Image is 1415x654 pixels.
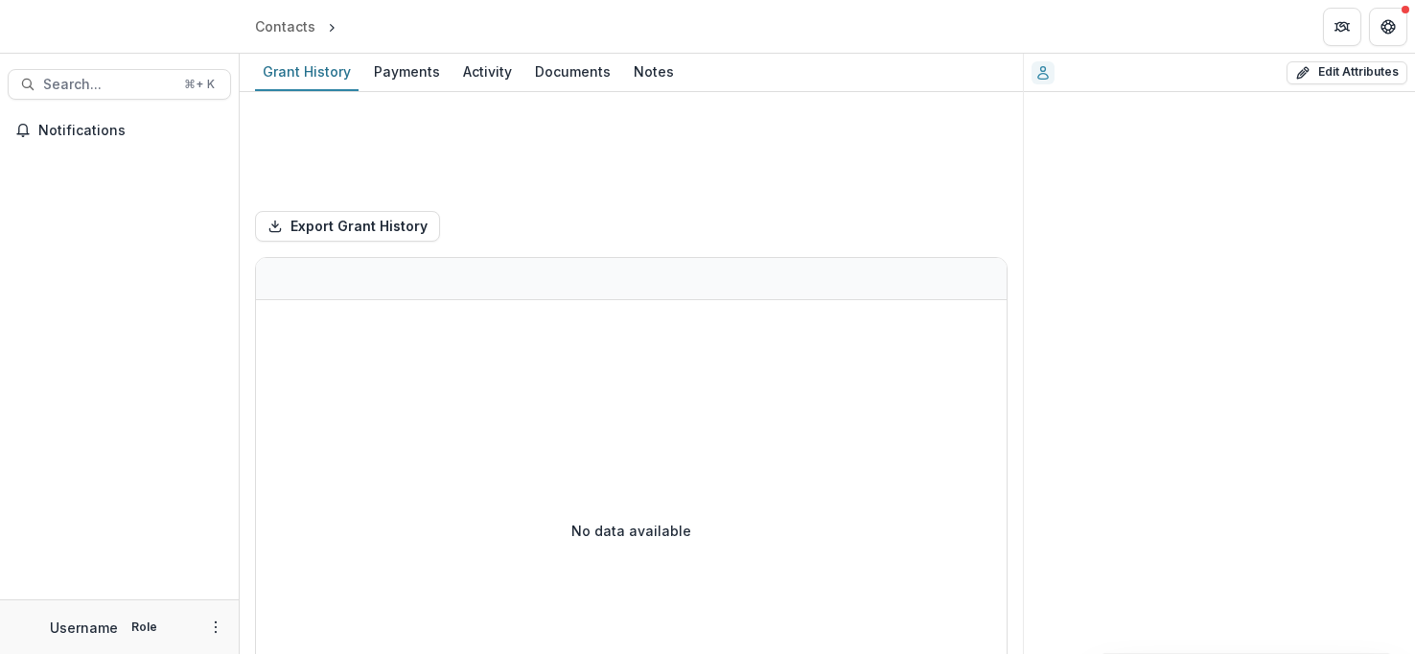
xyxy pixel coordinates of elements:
[255,16,315,36] div: Contacts
[43,77,173,93] span: Search...
[455,54,520,91] a: Activity
[50,618,118,638] p: Username
[527,58,618,85] div: Documents
[455,58,520,85] div: Activity
[126,619,163,636] p: Role
[38,123,223,139] span: Notifications
[626,58,682,85] div: Notes
[626,54,682,91] a: Notes
[204,616,227,639] button: More
[1287,61,1407,84] button: Edit Attributes
[8,115,231,146] button: Notifications
[8,69,231,100] button: Search...
[1369,8,1407,46] button: Get Help
[366,54,448,91] a: Payments
[527,54,618,91] a: Documents
[247,12,323,40] a: Contacts
[180,74,219,95] div: ⌘ + K
[255,54,359,91] a: Grant History
[255,58,359,85] div: Grant History
[247,12,422,40] nav: breadcrumb
[255,211,440,242] button: Export Grant History
[571,521,691,541] p: No data available
[1323,8,1361,46] button: Partners
[366,58,448,85] div: Payments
